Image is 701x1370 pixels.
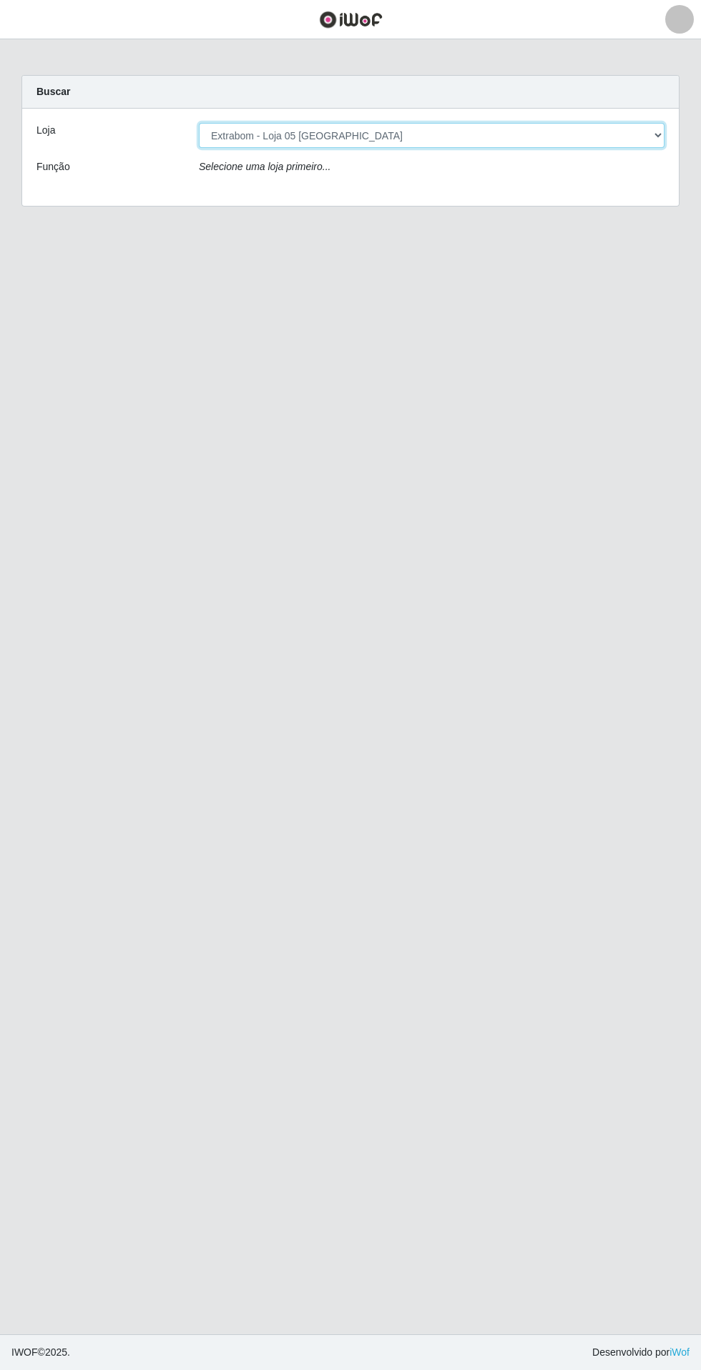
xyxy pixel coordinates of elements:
span: © 2025 . [11,1345,70,1360]
a: iWof [670,1346,690,1358]
span: Desenvolvido por [592,1345,690,1360]
span: IWOF [11,1346,38,1358]
i: Selecione uma loja primeiro... [199,161,330,172]
label: Loja [36,123,55,138]
label: Função [36,159,70,174]
strong: Buscar [36,86,70,97]
img: CoreUI Logo [319,11,383,29]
